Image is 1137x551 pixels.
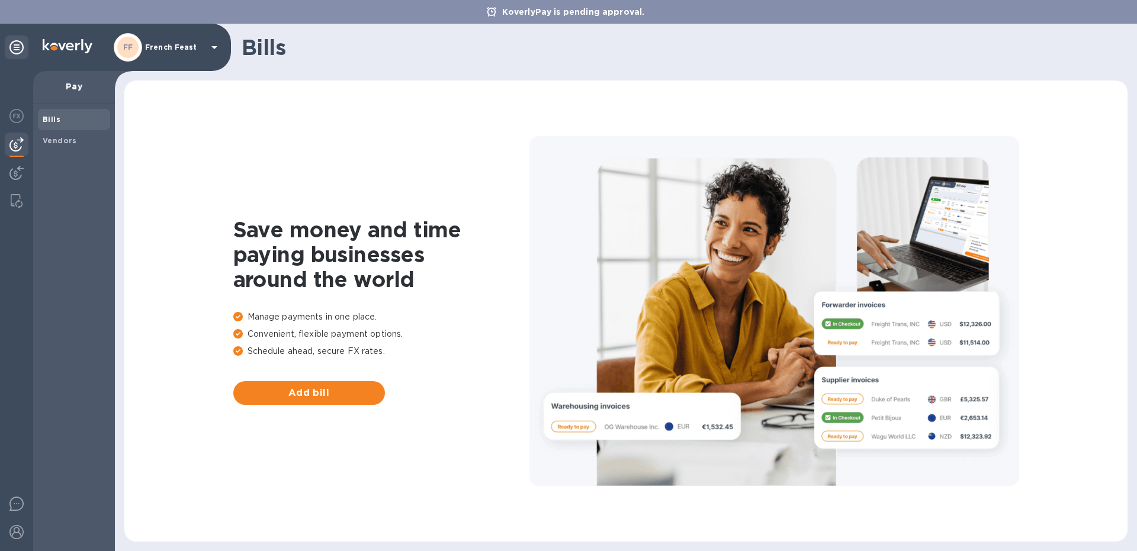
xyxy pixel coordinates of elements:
[233,217,529,292] h1: Save money and time paying businesses around the world
[233,381,385,405] button: Add bill
[9,109,24,123] img: Foreign exchange
[43,115,60,124] b: Bills
[43,39,92,53] img: Logo
[243,386,375,400] span: Add bill
[242,35,1118,60] h1: Bills
[43,136,77,145] b: Vendors
[233,311,529,323] p: Manage payments in one place.
[5,36,28,59] div: Unpin categories
[145,43,204,51] p: French Feast
[233,345,529,357] p: Schedule ahead, secure FX rates.
[496,6,651,18] p: KoverlyPay is pending approval.
[43,80,105,92] p: Pay
[233,328,529,340] p: Convenient, flexible payment options.
[123,43,133,51] b: FF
